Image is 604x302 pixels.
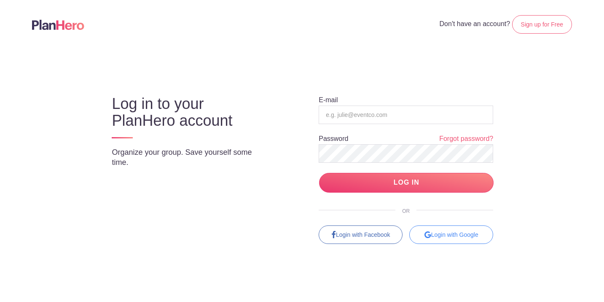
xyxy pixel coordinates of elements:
[440,20,510,27] span: Don't have an account?
[112,95,270,129] h3: Log in to your PlanHero account
[319,106,493,124] input: e.g. julie@eventco.com
[439,134,493,144] a: Forgot password?
[319,135,348,142] label: Password
[512,15,572,34] a: Sign up for Free
[319,173,494,193] input: LOG IN
[319,97,338,103] label: E-mail
[395,208,416,214] span: OR
[112,147,270,167] p: Organize your group. Save yourself some time.
[319,225,403,244] a: Login with Facebook
[32,20,84,30] img: Logo main planhero
[409,225,493,244] div: Login with Google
